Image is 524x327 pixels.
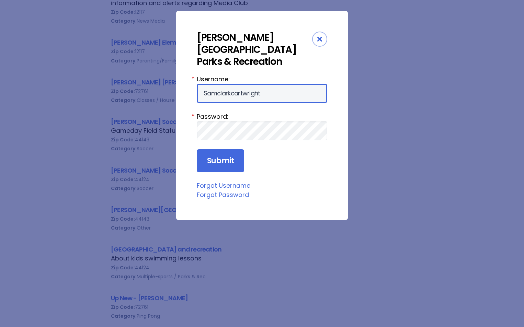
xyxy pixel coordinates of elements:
input: Submit [197,149,244,173]
label: Username: [197,74,327,84]
label: Password: [197,112,327,121]
div: Close [312,32,327,47]
a: Forgot Password [197,190,249,199]
a: Forgot Username [197,181,250,190]
div: [PERSON_NAME][GEOGRAPHIC_DATA] Parks & Recreation [197,32,312,68]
